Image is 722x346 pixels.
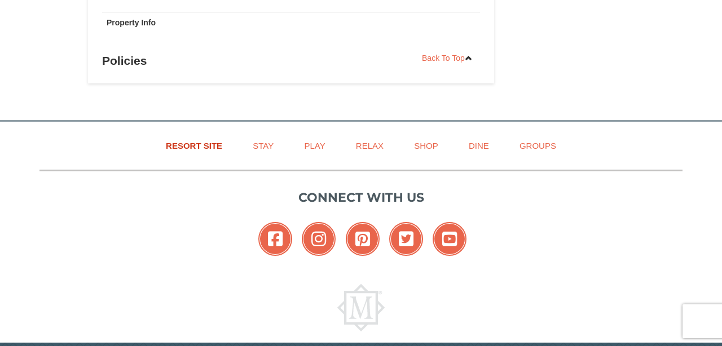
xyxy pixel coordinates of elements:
[505,133,570,158] a: Groups
[342,133,398,158] a: Relax
[400,133,452,158] a: Shop
[239,133,288,158] a: Stay
[455,133,503,158] a: Dine
[107,18,156,27] strong: Property Info
[415,50,480,66] a: Back To Top
[102,50,480,72] h3: Policies
[290,133,339,158] a: Play
[39,188,683,207] p: Connect with us
[337,284,385,331] img: Massanutten Resort Logo
[152,133,236,158] a: Resort Site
